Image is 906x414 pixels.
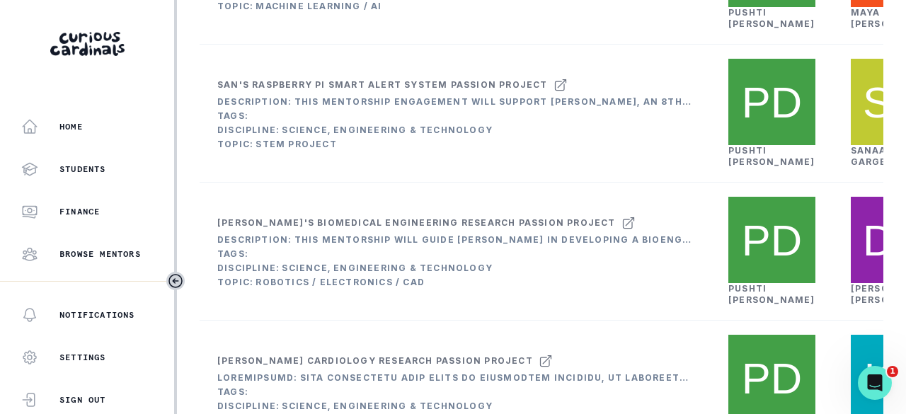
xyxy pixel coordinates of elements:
[50,32,125,56] img: Curious Cardinals Logo
[217,217,616,229] div: [PERSON_NAME]'s Biomedical Engineering Research Passion Project
[858,366,892,400] iframe: Intercom live chat
[217,139,693,150] div: Topic: STEM Project
[217,96,693,108] div: Description: This mentorship engagement will support [PERSON_NAME], an 8th-grade student, in deve...
[59,309,135,321] p: Notifications
[217,1,693,12] div: Topic: Machine Learning / AI
[59,394,106,406] p: Sign Out
[59,206,100,217] p: Finance
[217,401,693,412] div: Discipline: Science, Engineering & Technology
[217,355,533,367] div: [PERSON_NAME] Cardiology Research Passion Project
[217,372,693,384] div: Loremipsumd: Sita consectetu adip elits do eiusmodtem Incididu, ut laboreetdolo magnaa 5en admini...
[217,234,693,246] div: Description: This mentorship will guide [PERSON_NAME] in developing a bioengineering project focu...
[217,386,693,398] div: Tags:
[887,366,898,377] span: 1
[166,272,185,290] button: Toggle sidebar
[59,121,83,132] p: Home
[217,110,693,122] div: Tags:
[217,263,693,274] div: Discipline: Science, Engineering & Technology
[728,283,815,305] a: Pushti [PERSON_NAME]
[217,79,548,91] div: San's Raspberry Pi Smart Alert System Passion Project
[59,163,106,175] p: Students
[728,145,815,167] a: Pushti [PERSON_NAME]
[217,248,693,260] div: Tags:
[59,248,141,260] p: Browse Mentors
[728,7,815,29] a: Pushti [PERSON_NAME]
[217,125,693,136] div: Discipline: Science, Engineering & Technology
[217,277,693,288] div: Topic: Robotics / Electronics / CAD
[59,352,106,363] p: Settings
